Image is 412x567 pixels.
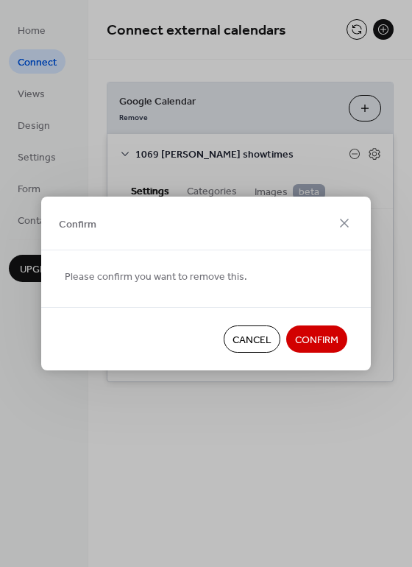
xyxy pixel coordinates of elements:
span: Confirm [295,333,338,348]
button: Cancel [224,325,280,353]
span: Confirm [59,216,96,232]
button: Confirm [286,325,347,353]
span: Please confirm you want to remove this. [65,270,247,285]
span: Cancel [232,333,271,348]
